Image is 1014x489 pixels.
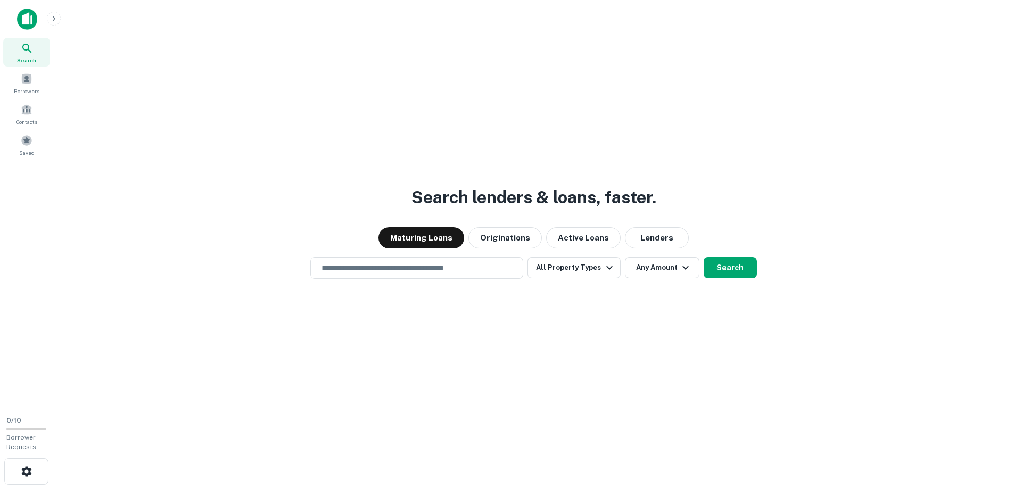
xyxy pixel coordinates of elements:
[3,100,50,128] a: Contacts
[704,257,757,278] button: Search
[14,87,39,95] span: Borrowers
[378,227,464,248] button: Maturing Loans
[961,404,1014,455] iframe: Chat Widget
[17,9,37,30] img: capitalize-icon.png
[19,148,35,157] span: Saved
[411,185,656,210] h3: Search lenders & loans, faster.
[3,130,50,159] a: Saved
[527,257,620,278] button: All Property Types
[546,227,621,248] button: Active Loans
[6,417,21,425] span: 0 / 10
[625,257,699,278] button: Any Amount
[625,227,689,248] button: Lenders
[6,434,36,451] span: Borrower Requests
[468,227,542,248] button: Originations
[16,118,37,126] span: Contacts
[17,56,36,64] span: Search
[3,38,50,67] a: Search
[3,69,50,97] a: Borrowers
